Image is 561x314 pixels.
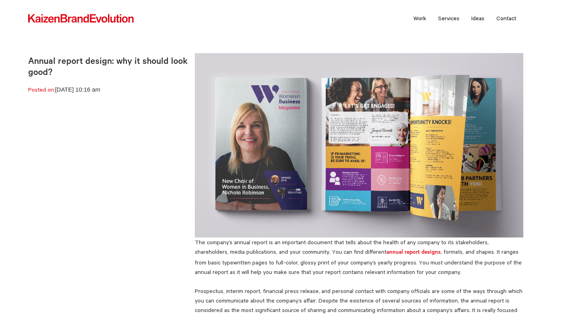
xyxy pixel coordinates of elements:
a: Work [407,8,432,28]
p: The company’s annual report is an important document that tells about the health of any company t... [195,237,524,277]
a: Ideas [465,8,490,28]
strong: annual report designs [386,250,441,256]
img: KBE-Services-Annual-Report-04 [195,53,524,237]
img: kbe_logo_new.svg [27,13,134,24]
a: Contact [490,8,522,28]
a: Services [432,8,465,28]
span: Posted on: [28,86,55,93]
a: annual report designs [386,249,441,255]
h2: Annual report design: why it should look good? [28,57,190,79]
